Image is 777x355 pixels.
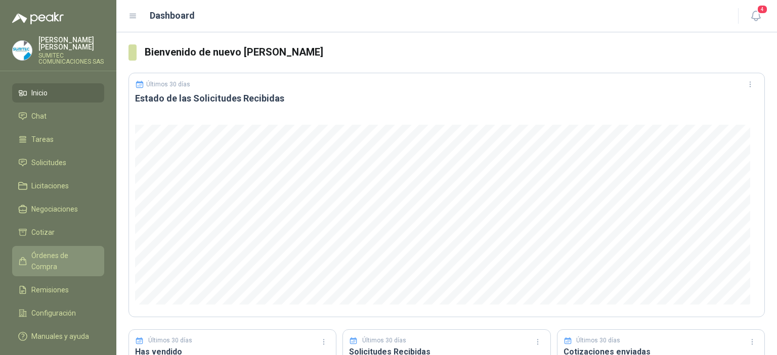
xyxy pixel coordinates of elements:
a: Licitaciones [12,176,104,195]
a: Órdenes de Compra [12,246,104,276]
p: Últimos 30 días [148,336,192,345]
span: Configuración [31,308,76,319]
button: 4 [747,7,765,25]
span: Cotizar [31,227,55,238]
a: Chat [12,107,104,126]
span: Órdenes de Compra [31,250,95,272]
p: [PERSON_NAME] [PERSON_NAME] [38,36,104,50]
a: Configuración [12,303,104,323]
p: Últimos 30 días [576,336,620,345]
a: Negociaciones [12,199,104,219]
span: Chat [31,111,47,122]
a: Manuales y ayuda [12,327,104,346]
p: Últimos 30 días [146,81,190,88]
a: Cotizar [12,223,104,242]
a: Tareas [12,130,104,149]
span: Remisiones [31,284,69,295]
span: Licitaciones [31,180,69,191]
h3: Estado de las Solicitudes Recibidas [135,92,758,105]
span: Manuales y ayuda [31,331,89,342]
p: SUMITEC COMUNICACIONES SAS [38,53,104,65]
a: Remisiones [12,280,104,299]
h1: Dashboard [150,9,195,23]
h3: Bienvenido de nuevo [PERSON_NAME] [145,44,765,60]
span: 4 [757,5,768,14]
img: Logo peakr [12,12,64,24]
span: Inicio [31,87,48,98]
span: Solicitudes [31,157,66,168]
span: Tareas [31,134,54,145]
span: Negociaciones [31,204,78,215]
img: Company Logo [13,41,32,60]
a: Inicio [12,83,104,103]
p: Últimos 30 días [362,336,406,345]
a: Solicitudes [12,153,104,172]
